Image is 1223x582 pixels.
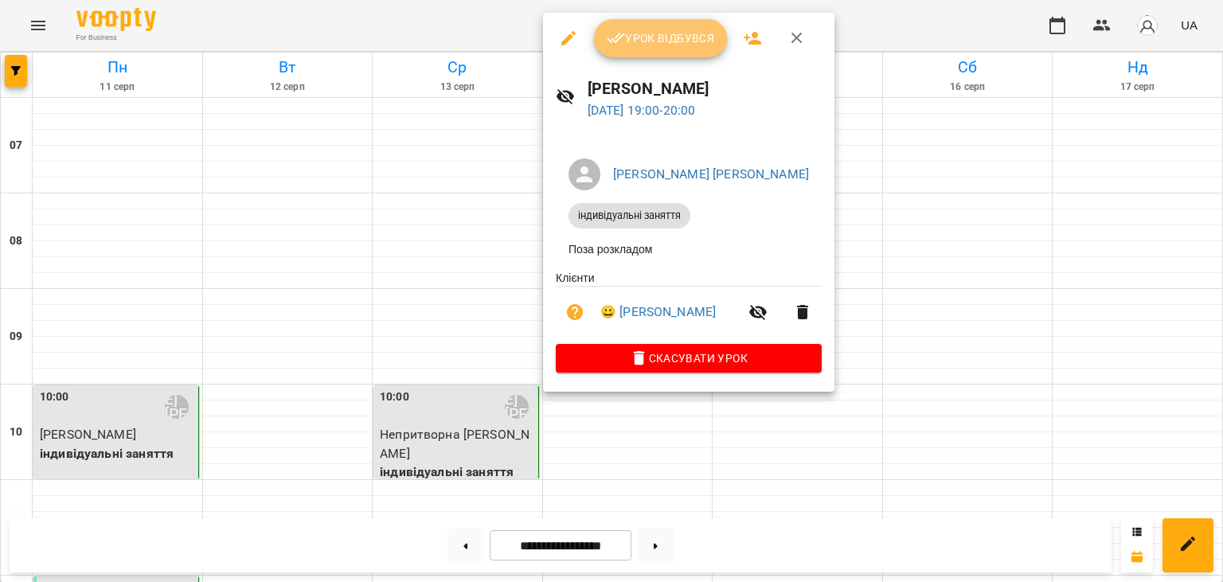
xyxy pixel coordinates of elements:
[607,29,715,48] span: Урок відбувся
[613,166,809,182] a: [PERSON_NAME] [PERSON_NAME]
[556,270,822,344] ul: Клієнти
[594,19,728,57] button: Урок відбувся
[556,235,822,264] li: Поза розкладом
[588,76,822,101] h6: [PERSON_NAME]
[556,293,594,331] button: Візит ще не сплачено. Додати оплату?
[556,344,822,373] button: Скасувати Урок
[569,349,809,368] span: Скасувати Урок
[600,303,716,322] a: 😀 [PERSON_NAME]
[569,209,690,223] span: індивідуальні заняття
[588,103,696,118] a: [DATE] 19:00-20:00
